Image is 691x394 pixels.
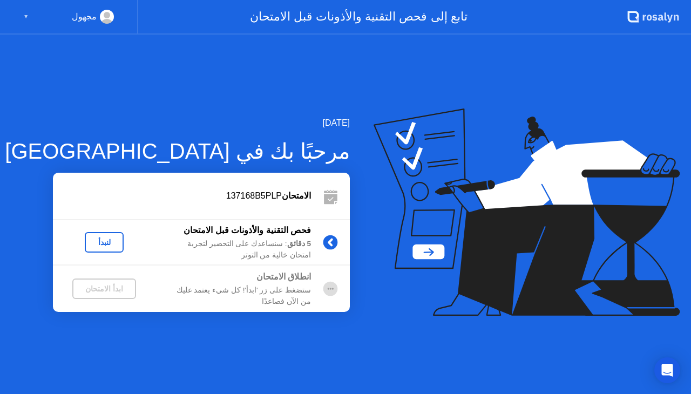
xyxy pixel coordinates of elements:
div: ▼ [23,10,29,24]
b: فحص التقنية والأذونات قبل الامتحان [184,226,311,235]
button: ابدأ الامتحان [72,278,136,299]
div: [DATE] [5,117,350,130]
div: : سنساعدك على التحضير لتجربة امتحان خالية من التوتر [155,239,311,261]
b: 5 دقائق [287,240,311,248]
b: الامتحان [282,191,311,200]
div: ابدأ الامتحان [77,284,132,293]
div: لنبدأ [89,238,119,247]
div: ستضغط على زر 'ابدأ'! كل شيء يعتمد عليك من الآن فصاعدًا [155,285,311,307]
div: Open Intercom Messenger [654,357,680,383]
div: مرحبًا بك في [GEOGRAPHIC_DATA] [5,135,350,167]
button: لنبدأ [85,232,124,253]
div: مجهول [72,10,97,24]
b: انطلاق الامتحان [256,272,311,281]
div: 137168B5PLP [53,189,311,202]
